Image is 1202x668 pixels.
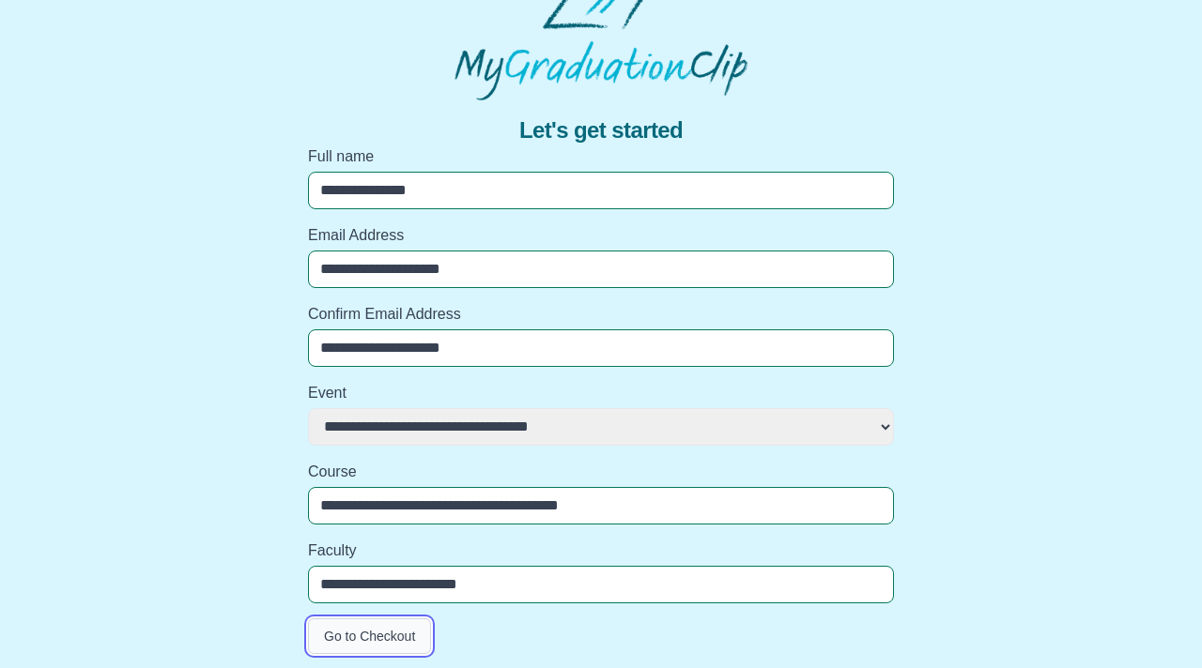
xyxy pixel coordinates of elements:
[308,618,431,654] button: Go to Checkout
[308,382,894,404] label: Event
[308,303,894,326] label: Confirm Email Address
[519,115,683,145] span: Let's get started
[308,224,894,247] label: Email Address
[308,145,894,168] label: Full name
[308,461,894,483] label: Course
[308,539,894,562] label: Faculty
